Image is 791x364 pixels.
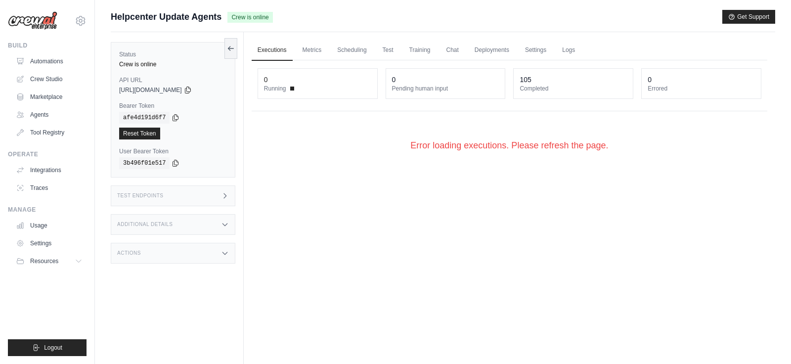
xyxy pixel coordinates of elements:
label: Status [119,50,227,58]
dt: Completed [520,85,627,92]
div: Build [8,42,87,49]
span: [URL][DOMAIN_NAME] [119,86,182,94]
dt: Errored [648,85,755,92]
h3: Test Endpoints [117,193,164,199]
span: Running [264,85,286,92]
div: Crew is online [119,60,227,68]
button: Logout [8,339,87,356]
a: Traces [12,180,87,196]
a: Marketplace [12,89,87,105]
a: Crew Studio [12,71,87,87]
a: Executions [252,40,293,61]
div: 0 [392,75,396,85]
a: Logs [556,40,581,61]
dt: Pending human input [392,85,499,92]
iframe: Chat Widget [742,317,791,364]
a: Settings [519,40,552,61]
a: Chat [440,40,465,61]
label: API URL [119,76,227,84]
div: Operate [8,150,87,158]
span: Crew is online [227,12,272,23]
img: Logo [8,11,57,30]
div: 0 [264,75,268,85]
a: Usage [12,218,87,233]
span: Logout [44,344,62,352]
div: Manage [8,206,87,214]
div: 105 [520,75,531,85]
div: Error loading executions. Please refresh the page. [252,123,767,168]
label: Bearer Token [119,102,227,110]
button: Get Support [722,10,775,24]
div: 0 [648,75,652,85]
label: User Bearer Token [119,147,227,155]
h3: Actions [117,250,141,256]
button: Resources [12,253,87,269]
a: Deployments [469,40,515,61]
a: Integrations [12,162,87,178]
span: Resources [30,257,58,265]
a: Scheduling [331,40,372,61]
a: Metrics [297,40,328,61]
a: Tool Registry [12,125,87,140]
a: Test [377,40,399,61]
h3: Additional Details [117,222,173,227]
a: Automations [12,53,87,69]
a: Reset Token [119,128,160,139]
span: Helpcenter Update Agents [111,10,221,24]
code: afe4d191d6f7 [119,112,170,124]
code: 3b496f01e517 [119,157,170,169]
a: Settings [12,235,87,251]
a: Agents [12,107,87,123]
a: Training [403,40,437,61]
